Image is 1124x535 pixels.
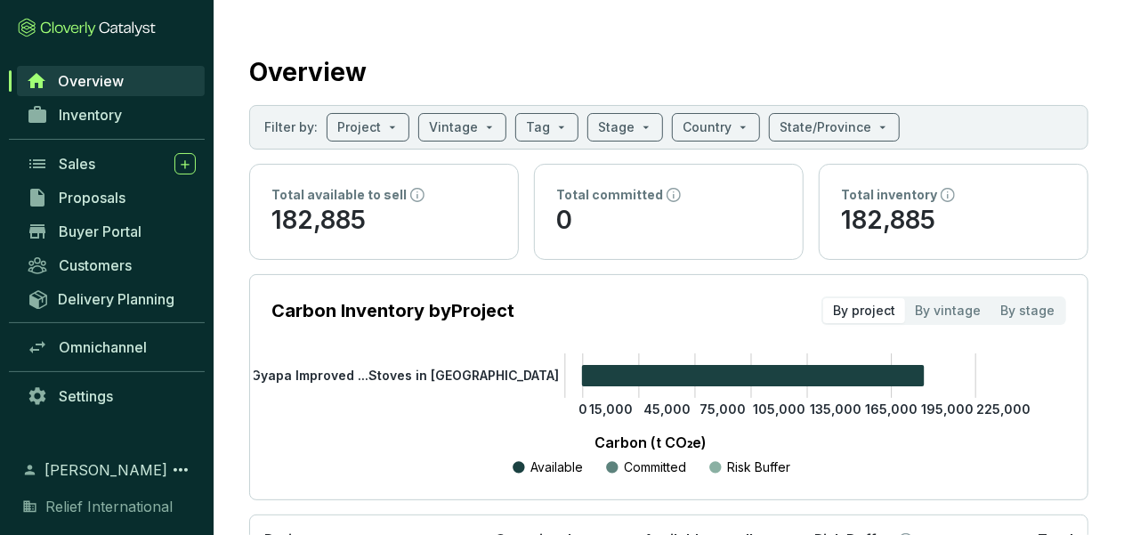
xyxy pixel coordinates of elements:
[700,401,747,417] tspan: 75,000
[921,401,974,417] tspan: 195,000
[625,458,687,476] p: Committed
[823,298,905,323] div: By project
[59,223,142,240] span: Buyer Portal
[578,401,587,417] tspan: 0
[821,296,1066,325] div: segmented control
[865,401,918,417] tspan: 165,000
[59,155,95,173] span: Sales
[59,189,125,207] span: Proposals
[991,298,1064,323] div: By stage
[643,401,691,417] tspan: 45,000
[18,149,205,179] a: Sales
[271,186,407,204] p: Total available to sell
[59,338,147,356] span: Omnichannel
[556,204,781,238] p: 0
[905,298,991,323] div: By vintage
[45,496,173,517] span: Relief International
[810,401,861,417] tspan: 135,000
[59,387,113,405] span: Settings
[298,432,1004,453] p: Carbon (t CO₂e)
[18,216,205,247] a: Buyer Portal
[264,118,318,136] p: Filter by:
[589,401,633,417] tspan: 15,000
[18,100,205,130] a: Inventory
[58,72,124,90] span: Overview
[531,458,584,476] p: Available
[18,182,205,213] a: Proposals
[271,204,497,238] p: 182,885
[18,250,205,280] a: Customers
[18,332,205,362] a: Omnichannel
[44,459,167,481] span: [PERSON_NAME]
[753,401,805,417] tspan: 105,000
[271,298,514,323] p: Carbon Inventory by Project
[18,284,205,313] a: Delivery Planning
[249,53,367,91] h2: Overview
[59,106,122,124] span: Inventory
[17,66,205,96] a: Overview
[59,256,132,274] span: Customers
[977,401,1031,417] tspan: 225,000
[728,458,791,476] p: Risk Buffer
[841,186,937,204] p: Total inventory
[18,381,205,411] a: Settings
[556,186,663,204] p: Total committed
[251,368,559,383] tspan: Gyapa Improved ...Stoves in [GEOGRAPHIC_DATA]
[841,204,1066,238] p: 182,885
[58,290,174,308] span: Delivery Planning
